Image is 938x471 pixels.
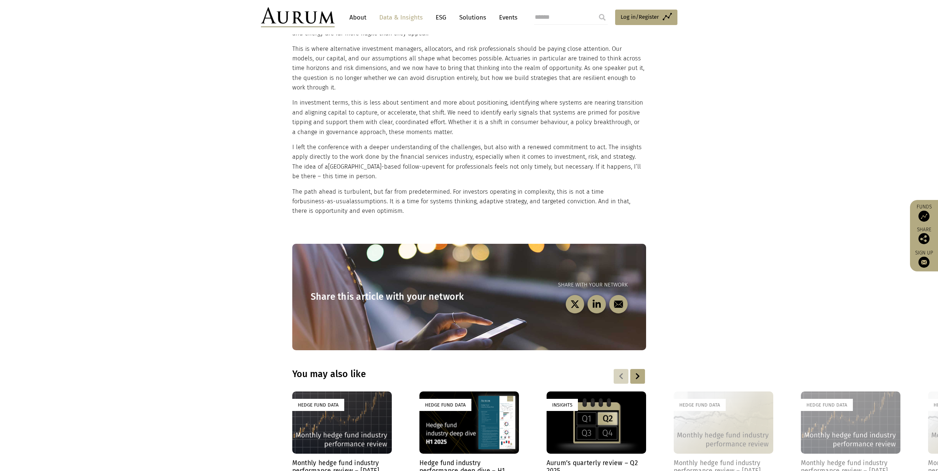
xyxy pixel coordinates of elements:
span: follow-up [403,163,429,170]
p: This is where alternative investment managers, allocators, and risk professionals should be payin... [292,44,644,93]
img: twitter-black.svg [570,299,579,309]
img: Access Funds [918,211,930,222]
img: Share this post [918,233,930,244]
div: Hedge Fund Data [292,399,344,411]
a: Data & Insights [376,11,426,24]
a: Sign up [914,250,934,268]
div: Hedge Fund Data [801,399,853,411]
a: ESG [432,11,450,24]
input: Submit [595,10,610,25]
p: I left the conference with a deeper understanding of the challenges, but also with a renewed comm... [292,143,644,182]
p: Share with your network [469,281,628,289]
a: Funds [914,204,934,222]
span: business-as-usual [300,198,351,205]
a: Log in/Register [615,10,677,25]
div: Hedge Fund Data [674,399,726,411]
a: Solutions [456,11,490,24]
span: [GEOGRAPHIC_DATA]-based [328,163,401,170]
p: In investment terms, this is less about sentiment and more about positioning, identifying where s... [292,98,644,137]
div: Insights [547,399,578,411]
img: linkedin-black.svg [592,299,601,309]
img: Sign up to our newsletter [918,257,930,268]
a: Events [495,11,517,24]
h3: Share this article with your network [311,291,469,302]
p: The path ahead is turbulent, but far from predetermined. For investors operating in complexity, t... [292,187,644,216]
img: email-black.svg [614,299,623,309]
span: Log in/Register [621,13,659,21]
div: Hedge Fund Data [419,399,471,411]
div: Share [914,227,934,244]
a: About [346,11,370,24]
h3: You may also like [292,369,551,380]
img: Aurum [261,7,335,27]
